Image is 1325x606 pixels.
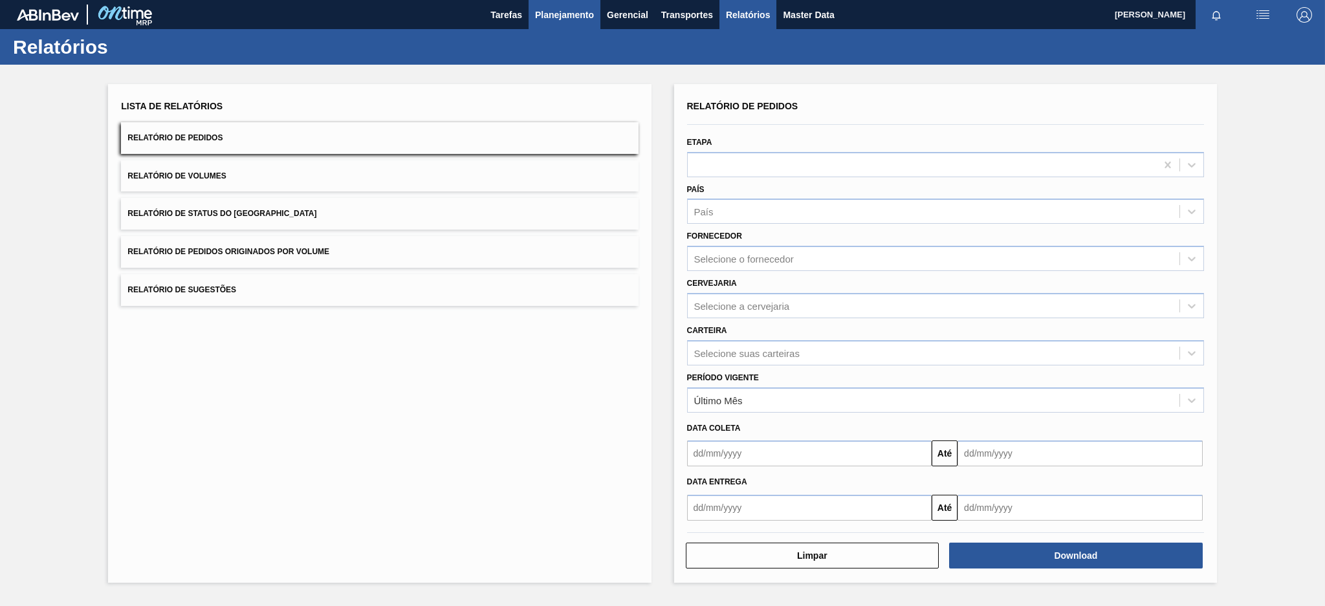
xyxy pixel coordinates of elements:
button: Até [932,440,958,466]
span: Data entrega [687,477,747,486]
span: Transportes [661,7,713,23]
span: Relatório de Sugestões [127,285,236,294]
span: Lista de Relatórios [121,101,223,111]
span: Relatório de Pedidos [687,101,798,111]
span: Relatório de Pedidos Originados por Volume [127,247,329,256]
button: Relatório de Sugestões [121,274,638,306]
button: Notificações [1196,6,1237,24]
img: TNhmsLtSVTkK8tSr43FrP2fwEKptu5GPRR3wAAAABJRU5ErkJggg== [17,9,79,21]
button: Limpar [686,543,939,568]
label: Cervejaria [687,279,737,288]
label: Etapa [687,138,712,147]
input: dd/mm/yyyy [687,440,932,466]
label: País [687,185,705,194]
input: dd/mm/yyyy [958,495,1203,521]
input: dd/mm/yyyy [958,440,1203,466]
div: Selecione o fornecedor [694,254,794,265]
input: dd/mm/yyyy [687,495,932,521]
img: Logout [1297,7,1312,23]
button: Relatório de Pedidos Originados por Volume [121,236,638,268]
button: Até [932,495,958,521]
label: Período Vigente [687,373,759,382]
button: Download [949,543,1203,568]
button: Relatório de Status do [GEOGRAPHIC_DATA] [121,198,638,230]
div: Selecione a cervejaria [694,300,790,311]
div: Selecione suas carteiras [694,347,800,358]
span: Relatórios [726,7,770,23]
span: Relatório de Status do [GEOGRAPHIC_DATA] [127,209,316,218]
span: Relatório de Pedidos [127,133,223,142]
img: userActions [1255,7,1271,23]
span: Tarefas [490,7,522,23]
span: Gerencial [607,7,648,23]
h1: Relatórios [13,39,243,54]
button: Relatório de Volumes [121,160,638,192]
span: Planejamento [535,7,594,23]
label: Carteira [687,326,727,335]
span: Data coleta [687,424,741,433]
span: Master Data [783,7,834,23]
span: Relatório de Volumes [127,171,226,180]
label: Fornecedor [687,232,742,241]
div: Último Mês [694,395,743,406]
div: País [694,206,714,217]
button: Relatório de Pedidos [121,122,638,154]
